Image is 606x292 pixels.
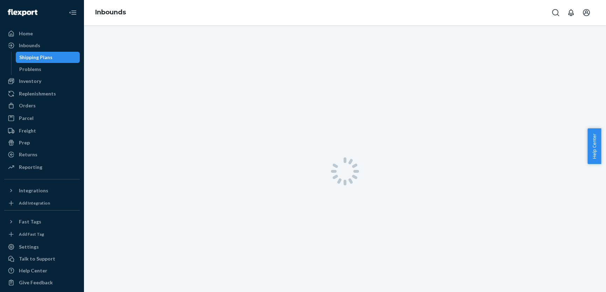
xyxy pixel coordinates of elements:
[16,52,80,63] a: Shipping Plans
[19,279,53,286] div: Give Feedback
[16,64,80,75] a: Problems
[19,54,52,61] div: Shipping Plans
[549,6,563,20] button: Open Search Box
[4,199,80,207] a: Add Integration
[19,139,30,146] div: Prep
[564,6,578,20] button: Open notifications
[4,149,80,160] a: Returns
[19,42,40,49] div: Inbounds
[19,164,42,171] div: Reporting
[4,253,80,264] a: Talk to Support
[4,137,80,148] a: Prep
[579,6,593,20] button: Open account menu
[4,162,80,173] a: Reporting
[66,6,80,20] button: Close Navigation
[587,128,601,164] button: Help Center
[4,277,80,288] button: Give Feedback
[19,200,50,206] div: Add Integration
[19,30,33,37] div: Home
[4,265,80,276] a: Help Center
[4,76,80,87] a: Inventory
[4,241,80,252] a: Settings
[4,113,80,124] a: Parcel
[4,100,80,111] a: Orders
[4,230,80,238] a: Add Fast Tag
[19,90,56,97] div: Replenishments
[19,151,37,158] div: Returns
[4,40,80,51] a: Inbounds
[4,216,80,227] button: Fast Tags
[19,66,41,73] div: Problems
[8,9,37,16] img: Flexport logo
[19,187,48,194] div: Integrations
[19,231,44,237] div: Add Fast Tag
[19,243,39,250] div: Settings
[4,185,80,196] button: Integrations
[4,28,80,39] a: Home
[90,2,132,23] ol: breadcrumbs
[4,88,80,99] a: Replenishments
[19,255,55,262] div: Talk to Support
[19,127,36,134] div: Freight
[19,115,34,122] div: Parcel
[19,267,47,274] div: Help Center
[19,102,36,109] div: Orders
[95,8,126,16] a: Inbounds
[19,78,41,85] div: Inventory
[4,125,80,136] a: Freight
[19,218,41,225] div: Fast Tags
